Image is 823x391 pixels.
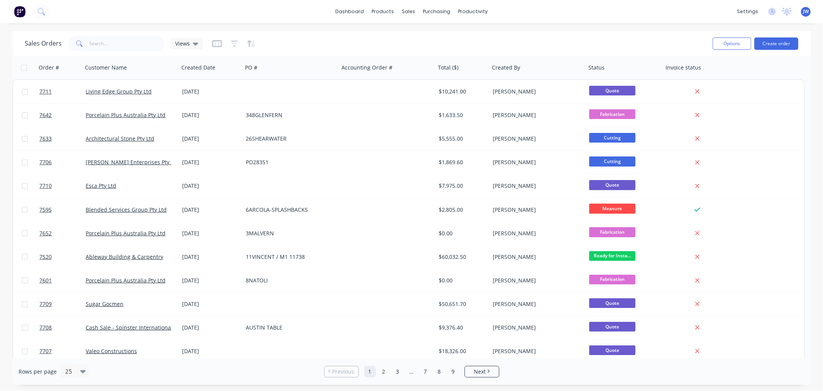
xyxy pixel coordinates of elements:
[803,8,809,15] span: JW
[39,198,86,221] a: 7595
[439,135,484,143] div: $5,555.00
[589,251,635,261] span: Ready for Insta...
[392,366,404,377] a: Page 3
[246,158,331,166] div: PO28351
[589,133,635,143] span: Cutting
[39,111,52,119] span: 7642
[25,40,62,47] h1: Sales Orders
[86,88,152,95] a: Living Edge Group Pty Ltd
[39,347,52,355] span: 7707
[439,300,484,308] div: $50,651.70
[39,292,86,316] a: 7709
[39,206,52,214] span: 7595
[246,324,331,331] div: AUSTIN TABLE
[666,64,701,71] div: Invoice status
[493,347,578,355] div: [PERSON_NAME]
[246,277,331,284] div: 8NATOLI
[439,324,484,331] div: $9,376.40
[589,156,635,166] span: Cutting
[39,135,52,143] span: 7633
[332,368,354,376] span: Previous
[182,135,240,143] div: [DATE]
[39,151,86,174] a: 7706
[182,300,240,308] div: [DATE]
[182,88,240,95] div: [DATE]
[14,6,25,17] img: Factory
[474,368,486,376] span: Next
[321,366,502,377] ul: Pagination
[246,253,331,261] div: 11VINCENT / M1 11738
[420,366,431,377] a: Page 7
[246,206,331,214] div: 6ARCOLA-SPLASHBACKS
[589,345,635,355] span: Quote
[493,206,578,214] div: [PERSON_NAME]
[364,366,376,377] a: Page 1 is your current page
[493,158,578,166] div: [PERSON_NAME]
[324,368,358,376] a: Previous page
[439,111,484,119] div: $1,633.50
[86,158,179,166] a: [PERSON_NAME] Enterprises Pty Ltd
[182,206,240,214] div: [DATE]
[86,135,154,142] a: Architectural Stone Pty Ltd
[86,206,167,213] a: Blended Services Group Pty Ltd
[90,36,165,51] input: Search...
[589,275,635,284] span: Fabrication
[86,253,163,260] a: Ableway Building & Carpentry
[182,347,240,355] div: [DATE]
[39,64,59,71] div: Order #
[438,64,458,71] div: Total ($)
[398,6,419,17] div: sales
[733,6,762,17] div: settings
[493,300,578,308] div: [PERSON_NAME]
[465,368,499,376] a: Next page
[588,64,605,71] div: Status
[493,182,578,190] div: [PERSON_NAME]
[39,158,52,166] span: 7706
[378,366,390,377] a: Page 2
[86,182,116,189] a: Esca Pty Ltd
[331,6,368,17] a: dashboard
[493,135,578,143] div: [PERSON_NAME]
[85,64,127,71] div: Customer Name
[182,324,240,331] div: [DATE]
[368,6,398,17] div: products
[182,253,240,261] div: [DATE]
[245,64,257,71] div: PO #
[439,206,484,214] div: $2,805.00
[39,253,52,261] span: 7520
[589,322,635,331] span: Quote
[86,324,191,331] a: Cash Sale - Spinster International Pty Ltd
[713,37,751,50] button: Options
[589,298,635,308] span: Quote
[434,366,445,377] a: Page 8
[754,37,798,50] button: Create order
[439,347,484,355] div: $18,326.00
[589,227,635,237] span: Fabrication
[182,182,240,190] div: [DATE]
[182,111,240,119] div: [DATE]
[39,324,52,331] span: 7708
[493,277,578,284] div: [PERSON_NAME]
[39,222,86,245] a: 7652
[439,88,484,95] div: $10,241.00
[39,80,86,103] a: 7711
[39,269,86,292] a: 7601
[589,86,635,95] span: Quote
[182,277,240,284] div: [DATE]
[86,277,166,284] a: Porcelain Plus Australia Pty Ltd
[439,277,484,284] div: $0.00
[39,245,86,269] a: 7520
[182,158,240,166] div: [DATE]
[86,300,123,308] a: Sugar Gocmen
[589,109,635,119] span: Fabrication
[39,300,52,308] span: 7709
[246,135,331,143] div: 26SHEARWATER
[39,340,86,363] a: 7707
[39,316,86,339] a: 7708
[454,6,492,17] div: productivity
[39,174,86,197] a: 7710
[406,366,417,377] a: Jump forward
[448,366,459,377] a: Page 9
[589,180,635,190] span: Quote
[39,88,52,95] span: 7711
